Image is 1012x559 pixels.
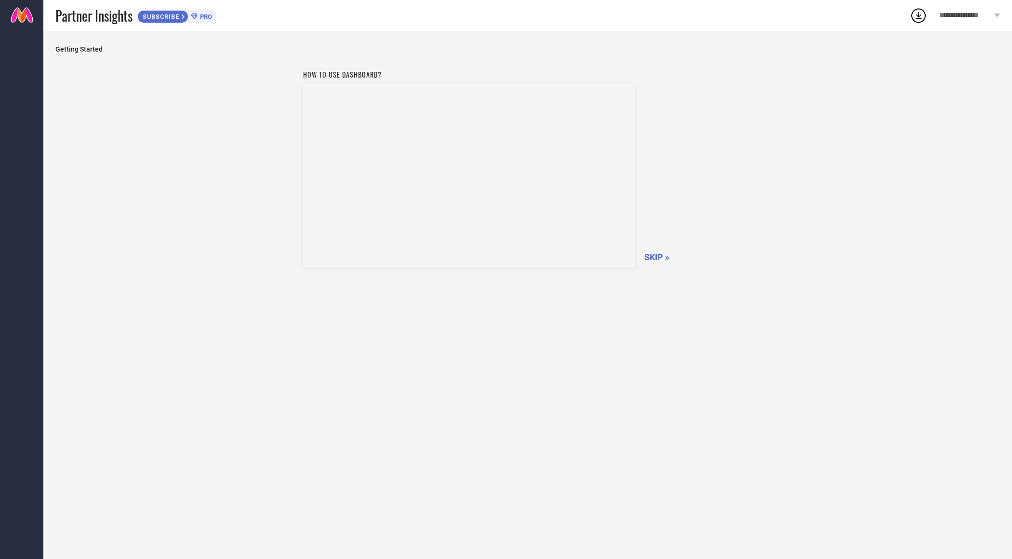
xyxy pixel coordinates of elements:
h1: How to use dashboard? [303,69,635,80]
a: SUBSCRIBEPRO [137,8,217,23]
span: SUBSCRIBE [138,13,182,20]
iframe: Workspace Section [303,84,635,267]
span: PRO [198,13,212,20]
span: SKIP » [644,252,669,262]
span: Partner Insights [55,6,133,26]
div: Open download list [910,7,927,24]
span: Getting Started [55,45,1000,53]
